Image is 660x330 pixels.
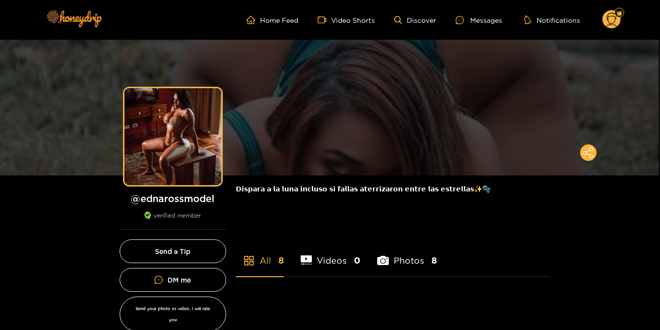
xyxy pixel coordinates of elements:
[354,254,360,267] span: 0
[246,16,298,24] a: Home Feed
[120,268,226,292] a: DM me
[246,16,260,24] span: home
[377,233,437,276] li: Photos
[236,233,284,276] li: All
[394,16,436,24] a: Discover
[431,254,437,267] span: 8
[616,10,622,16] img: Fan Level
[318,16,331,24] span: video-camera
[120,239,226,263] button: Send a Tip
[522,15,583,25] button: Notifications
[301,233,361,276] li: Videos
[456,15,502,26] div: Messages
[120,192,226,204] h1: @ ednarossmodel
[236,175,551,202] div: 𝗗𝗶𝘀𝗽𝗮𝗿𝗮 𝗮 𝗹𝗮 𝗹𝘂𝗻𝗮 𝗶𝗻𝗰𝗹𝘂𝘀𝗼 𝘀𝗶 𝗳𝗮𝗹𝗹𝗮𝘀 𝗮𝘁𝗲𝗿𝗿𝗶𝘇𝗮𝗿𝗼𝗻 𝗲𝗻𝘁𝗿𝗲 𝗹𝗮𝘀 𝗲𝘀𝘁𝗿𝗲𝗹𝗹𝗮𝘀✨🫧
[278,254,284,267] span: 8
[243,255,255,267] span: appstore
[120,212,226,230] div: verified member
[318,16,375,24] a: Video Shorts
